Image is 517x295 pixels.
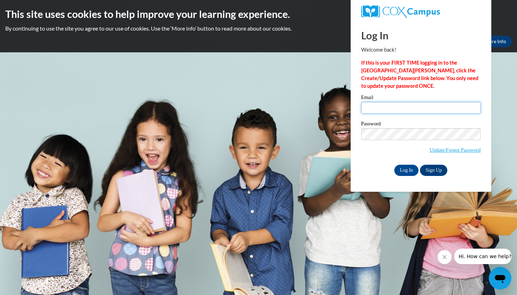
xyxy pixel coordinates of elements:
img: COX Campus [361,5,440,18]
iframe: Message from company [454,249,511,264]
a: COX Campus [361,5,481,18]
input: Log In [394,165,419,176]
a: Update/Forgot Password [429,147,480,153]
p: By continuing to use the site you agree to our use of cookies. Use the ‘More info’ button to read... [5,25,512,32]
h1: Log In [361,28,481,42]
p: Welcome back! [361,46,481,54]
iframe: Close message [438,250,452,264]
a: More Info [479,36,512,47]
a: Sign Up [420,165,447,176]
label: Email [361,95,481,102]
label: Password [361,121,481,128]
strong: If this is your FIRST TIME logging in to the [GEOGRAPHIC_DATA][PERSON_NAME], click the Create/Upd... [361,60,478,89]
h2: This site uses cookies to help improve your learning experience. [5,7,512,21]
iframe: Button to launch messaging window [489,267,511,289]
